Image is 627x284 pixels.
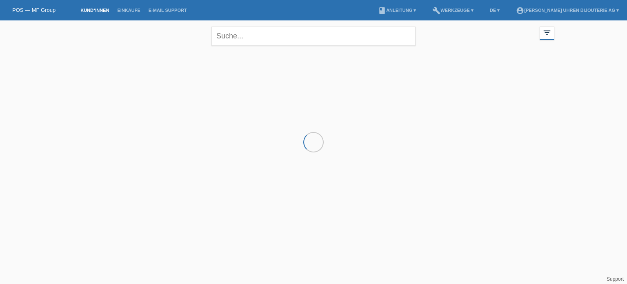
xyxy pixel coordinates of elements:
a: bookAnleitung ▾ [374,8,420,13]
i: book [378,7,386,15]
i: filter_list [543,28,551,37]
a: E-Mail Support [145,8,191,13]
i: account_circle [516,7,524,15]
input: Suche... [211,27,416,46]
a: account_circle[PERSON_NAME] Uhren Bijouterie AG ▾ [512,8,623,13]
a: buildWerkzeuge ▾ [428,8,478,13]
a: Support [607,276,624,282]
a: Kund*innen [76,8,113,13]
i: build [432,7,440,15]
a: Einkäufe [113,8,144,13]
a: DE ▾ [486,8,504,13]
a: POS — MF Group [12,7,56,13]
